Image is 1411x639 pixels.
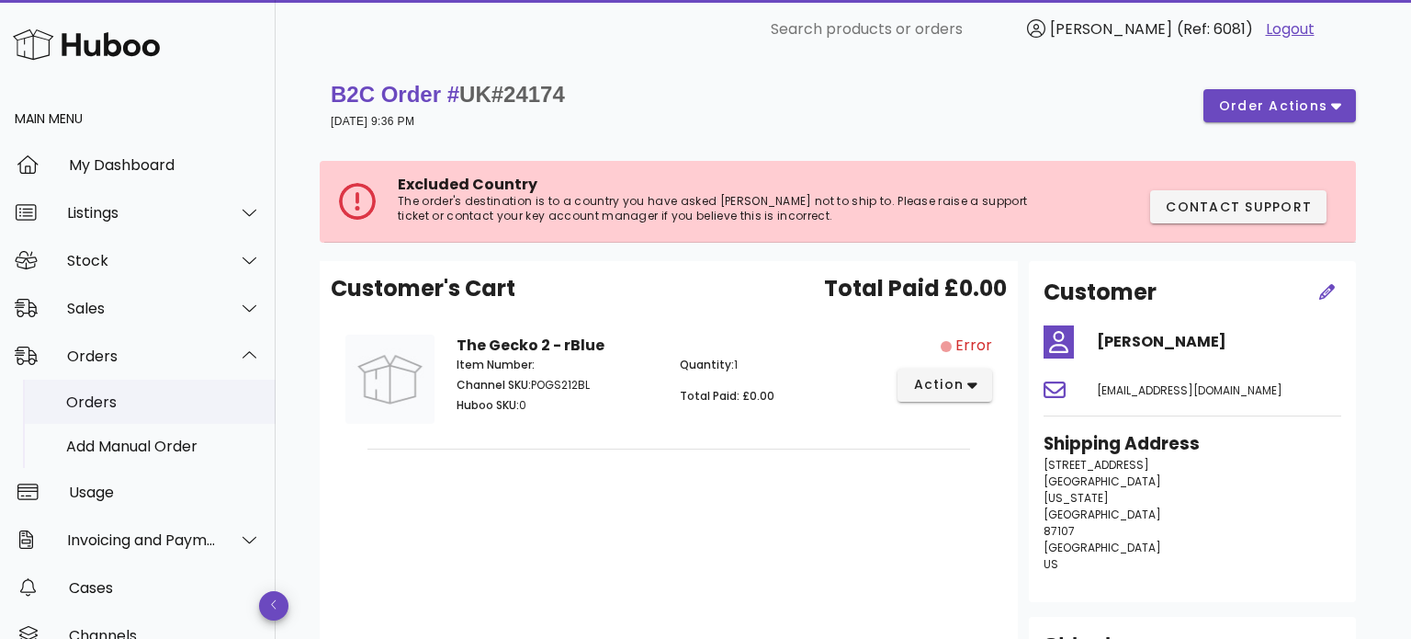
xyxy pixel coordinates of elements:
span: [GEOGRAPHIC_DATA] [1044,507,1161,522]
p: 1 [680,357,881,373]
div: My Dashboard [69,156,261,174]
span: [EMAIL_ADDRESS][DOMAIN_NAME] [1097,382,1282,398]
button: order actions [1203,89,1356,122]
h2: Customer [1044,276,1157,309]
img: Product Image [345,335,435,424]
span: Total Paid: £0.00 [680,388,774,404]
button: Contact Support [1150,190,1326,223]
strong: The Gecko 2 - rBlue [457,335,604,356]
span: [PERSON_NAME] [1050,18,1172,40]
div: Error [955,335,992,357]
h3: Shipping Address [1044,431,1341,457]
span: action [912,375,964,394]
span: 87107 [1044,523,1075,539]
strong: B2C Order # [331,82,565,107]
small: [DATE] 9:36 PM [331,115,414,128]
a: Logout [1266,18,1315,40]
span: Excluded Country [398,174,537,195]
p: The order's destination is to a country you have asked [PERSON_NAME] not to ship to. Please raise... [398,194,1060,223]
p: POGS212BL [457,377,658,394]
div: Orders [67,348,217,365]
span: (Ref: 6081) [1177,18,1253,40]
span: [GEOGRAPHIC_DATA] [1044,540,1161,555]
div: Orders [66,394,261,411]
span: [GEOGRAPHIC_DATA] [1044,474,1161,489]
span: Item Number: [457,357,535,372]
span: [US_STATE] [1044,490,1109,506]
span: Quantity: [680,357,734,372]
span: [STREET_ADDRESS] [1044,457,1149,473]
span: Customer's Cart [331,272,515,305]
span: US [1044,556,1058,572]
p: 0 [457,397,658,414]
span: Total Paid £0.00 [824,272,1007,305]
div: Listings [67,204,217,222]
span: UK#24174 [459,82,565,107]
div: Stock [67,252,217,269]
button: action [897,369,992,402]
div: Sales [67,300,217,317]
h4: [PERSON_NAME] [1097,331,1341,353]
span: order actions [1218,97,1328,116]
div: Cases [69,579,261,597]
div: Invoicing and Payments [67,531,217,549]
span: Channel SKU: [457,377,531,393]
span: Huboo SKU: [457,397,519,413]
div: Usage [69,484,261,501]
img: Huboo Logo [13,25,160,64]
span: Contact Support [1165,198,1312,217]
div: Add Manual Order [66,438,261,455]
